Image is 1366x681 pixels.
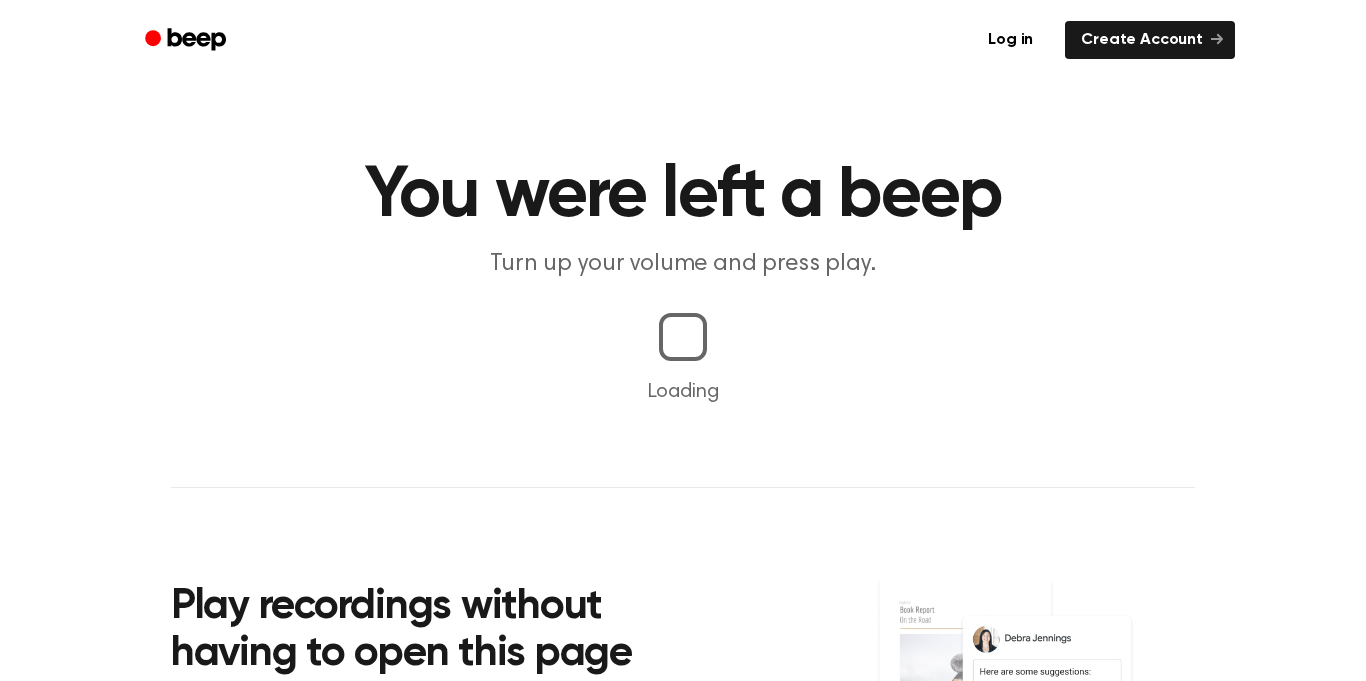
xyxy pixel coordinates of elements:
[1065,21,1235,59] a: Create Account
[131,21,244,60] a: Beep
[299,248,1067,281] p: Turn up your volume and press play.
[171,160,1195,232] h1: You were left a beep
[24,377,1342,407] p: Loading
[171,584,710,679] h2: Play recordings without having to open this page
[968,17,1053,63] a: Log in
